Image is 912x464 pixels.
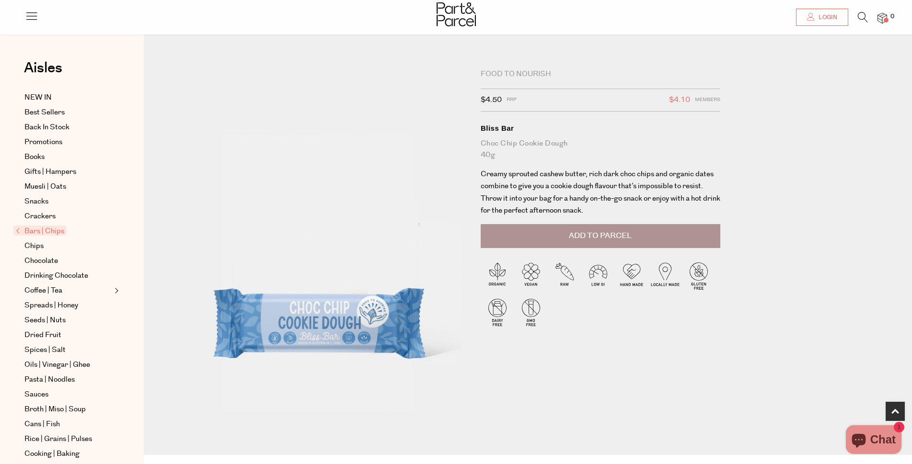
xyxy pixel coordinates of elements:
[648,259,682,293] img: P_P-ICONS-Live_Bec_V11_Locally_Made_2.svg
[24,181,112,192] a: Muesli | Oats
[24,448,80,460] span: Cooking | Baking
[24,285,62,296] span: Coffee | Tea
[24,389,48,400] span: Sauces
[24,359,112,371] a: Oils | Vinegar | Ghee
[24,136,112,148] a: Promotions
[24,211,56,222] span: Crackers
[24,374,112,385] a: Pasta | Noodles
[24,92,112,103] a: NEW IN
[24,166,76,178] span: Gifts | Hampers
[24,240,44,252] span: Chips
[24,329,112,341] a: Dried Fruit
[24,240,112,252] a: Chips
[481,124,720,133] div: Bliss Bar
[13,226,67,236] span: Bars | Chips
[24,285,112,296] a: Coffee | Tea
[24,196,48,207] span: Snacks
[24,329,61,341] span: Dried Fruit
[24,92,52,103] span: NEW IN
[24,344,66,356] span: Spices | Salt
[481,94,502,106] span: $4.50
[816,13,837,22] span: Login
[615,259,648,293] img: P_P-ICONS-Live_Bec_V11_Handmade.svg
[24,448,112,460] a: Cooking | Baking
[24,315,112,326] a: Seeds | Nuts
[507,94,517,106] span: RRP
[24,300,78,311] span: Spreads | Honey
[481,224,720,248] button: Add to Parcel
[24,404,86,415] span: Broth | Miso | Soup
[24,270,112,282] a: Drinking Chocolate
[888,12,897,21] span: 0
[481,295,514,329] img: P_P-ICONS-Live_Bec_V11_Dairy_Free.svg
[514,295,548,329] img: P_P-ICONS-Live_Bec_V11_GMO_Free.svg
[481,69,720,79] div: Food to Nourish
[16,226,112,237] a: Bars | Chips
[24,151,112,163] a: Books
[24,433,112,445] a: Rice | Grains | Pulses
[24,151,45,163] span: Books
[796,9,848,26] a: Login
[843,425,904,456] inbox-online-store-chat: Shopify online store chat
[24,181,66,192] span: Muesli | Oats
[682,259,716,293] img: P_P-ICONS-Live_Bec_V11_Gluten_Free.svg
[24,374,75,385] span: Pasta | Noodles
[24,255,58,267] span: Chocolate
[481,138,720,161] div: Choc Chip Cookie Dough 40g
[669,94,690,106] span: $4.10
[581,259,615,293] img: P_P-ICONS-Live_Bec_V11_Low_Gi.svg
[548,259,581,293] img: P_P-ICONS-Live_Bec_V11_Raw.svg
[437,2,476,26] img: Part&Parcel
[481,259,514,293] img: P_P-ICONS-Live_Bec_V11_Organic.svg
[24,359,90,371] span: Oils | Vinegar | Ghee
[24,433,92,445] span: Rice | Grains | Pulses
[24,61,62,85] a: Aisles
[569,230,632,241] span: Add to Parcel
[24,419,60,430] span: Cans | Fish
[24,122,69,133] span: Back In Stock
[24,389,112,400] a: Sauces
[24,196,112,207] a: Snacks
[877,13,887,23] a: 0
[24,300,112,311] a: Spreads | Honey
[24,136,62,148] span: Promotions
[24,270,88,282] span: Drinking Chocolate
[514,259,548,293] img: P_P-ICONS-Live_Bec_V11_Vegan.svg
[24,107,112,118] a: Best Sellers
[24,404,112,415] a: Broth | Miso | Soup
[173,73,466,419] img: Bliss Bar
[24,419,112,430] a: Cans | Fish
[24,122,112,133] a: Back In Stock
[24,344,112,356] a: Spices | Salt
[24,57,62,79] span: Aisles
[24,315,66,326] span: Seeds | Nuts
[695,94,720,106] span: Members
[24,107,65,118] span: Best Sellers
[112,285,119,296] button: Expand/Collapse Coffee | Tea
[24,166,112,178] a: Gifts | Hampers
[24,211,112,222] a: Crackers
[24,255,112,267] a: Chocolate
[481,169,720,216] span: Creamy sprouted cashew butter, rich dark choc chips and organic dates combine to give you a cooki...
